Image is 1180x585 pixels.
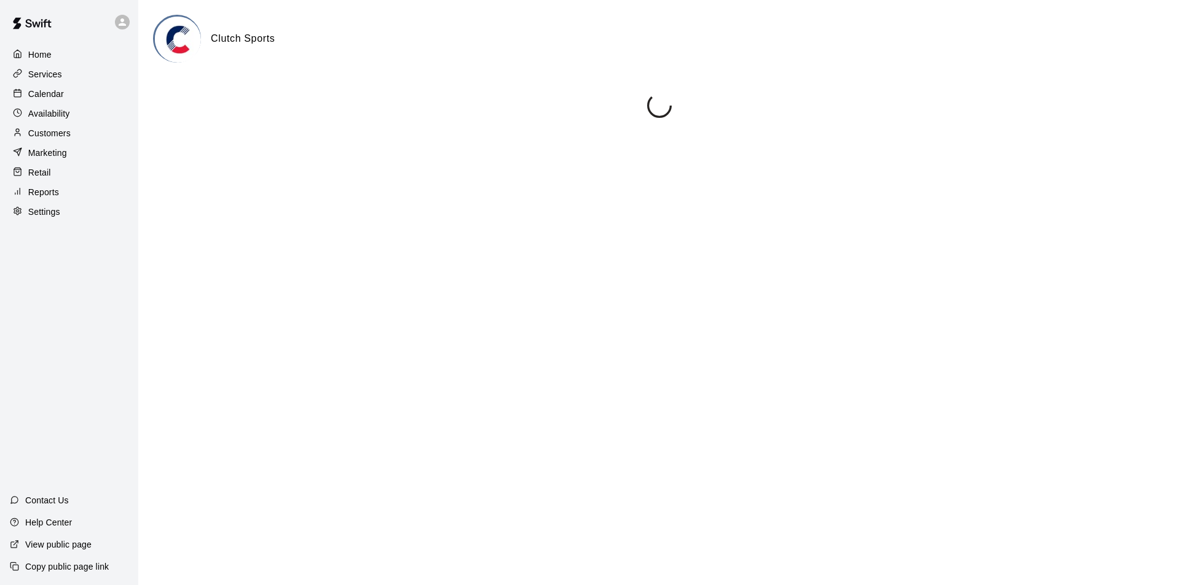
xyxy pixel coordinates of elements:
[25,494,69,506] p: Contact Us
[10,45,128,64] a: Home
[10,85,128,103] a: Calendar
[10,203,128,221] a: Settings
[28,68,62,80] p: Services
[25,516,72,529] p: Help Center
[28,166,51,179] p: Retail
[28,88,64,100] p: Calendar
[10,144,128,162] a: Marketing
[10,124,128,142] a: Customers
[28,107,70,120] p: Availability
[25,560,109,573] p: Copy public page link
[28,127,71,139] p: Customers
[28,206,60,218] p: Settings
[211,31,275,47] h6: Clutch Sports
[10,163,128,182] a: Retail
[28,186,59,198] p: Reports
[10,183,128,201] a: Reports
[10,104,128,123] a: Availability
[155,17,201,63] img: Clutch Sports logo
[28,48,52,61] p: Home
[25,538,92,551] p: View public page
[10,65,128,83] a: Services
[28,147,67,159] p: Marketing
